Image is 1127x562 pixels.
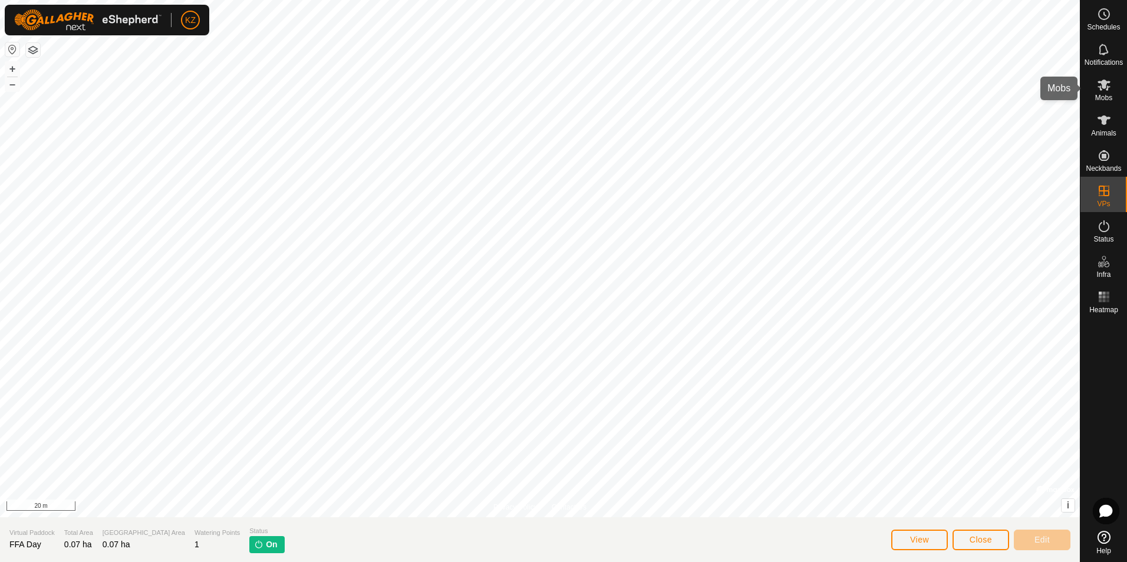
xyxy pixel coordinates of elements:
span: Virtual Paddock [9,528,55,538]
span: Neckbands [1086,165,1121,172]
span: FFA Day [9,540,41,549]
img: Gallagher Logo [14,9,162,31]
span: Schedules [1087,24,1120,31]
span: Status [249,526,284,536]
span: Notifications [1085,59,1123,66]
span: 0.07 ha [64,540,92,549]
img: turn-on [254,540,263,549]
span: Edit [1034,535,1050,544]
button: i [1062,499,1075,512]
span: Infra [1096,271,1110,278]
button: – [5,77,19,91]
button: View [891,530,948,550]
button: + [5,62,19,76]
span: View [910,535,929,544]
span: VPs [1097,200,1110,207]
button: Close [953,530,1009,550]
button: Edit [1014,530,1070,550]
span: Animals [1091,130,1116,137]
span: Status [1093,236,1113,243]
a: Help [1080,526,1127,559]
span: Help [1096,547,1111,554]
span: 1 [195,540,199,549]
span: On [266,538,277,551]
span: i [1067,500,1069,510]
span: Heatmap [1089,306,1118,313]
span: Watering Points [195,528,240,538]
span: Mobs [1095,94,1112,101]
a: Contact Us [552,502,586,513]
a: Privacy Policy [493,502,538,513]
span: 0.07 ha [103,540,130,549]
button: Reset Map [5,42,19,57]
span: Total Area [64,528,93,538]
span: KZ [185,14,196,27]
span: [GEOGRAPHIC_DATA] Area [103,528,185,538]
span: Close [970,535,992,544]
button: Map Layers [26,43,40,57]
